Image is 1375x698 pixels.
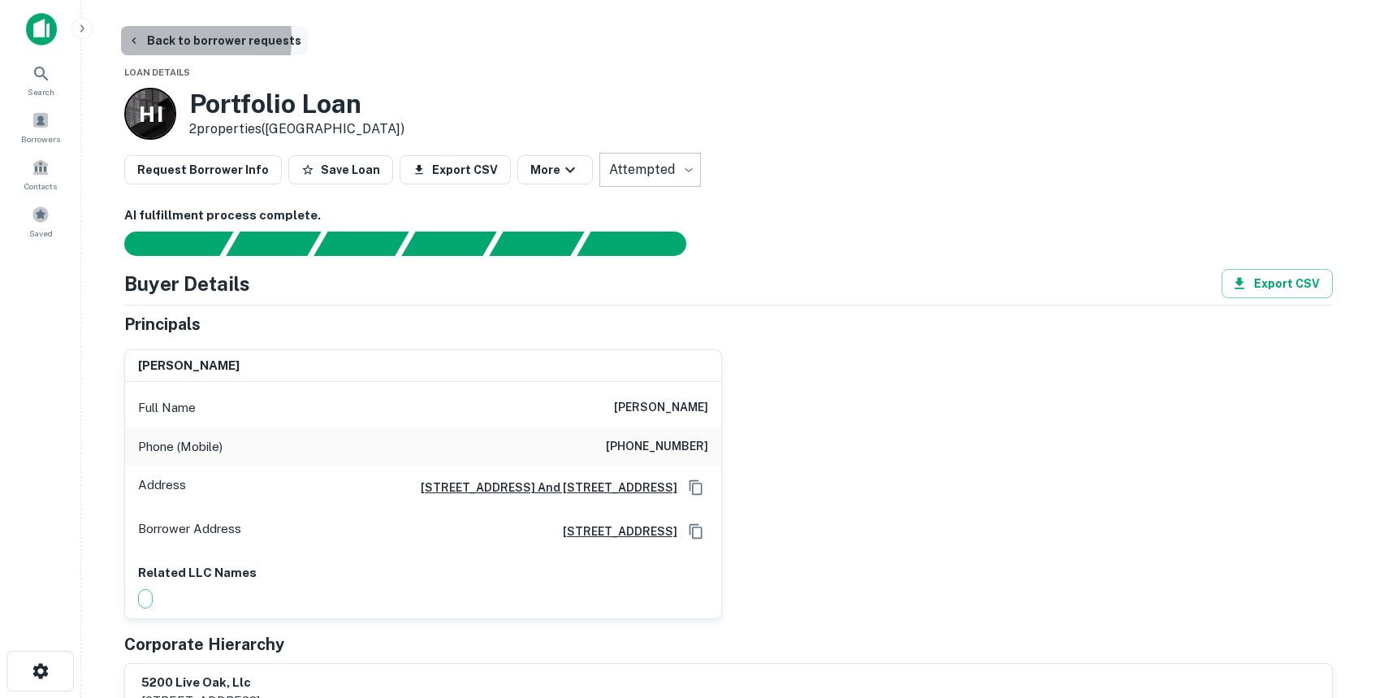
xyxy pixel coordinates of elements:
p: Borrower Address [138,519,241,544]
button: Copy Address [684,519,708,544]
span: Search [28,85,54,98]
a: Contacts [5,152,76,196]
h6: [PERSON_NAME] [614,398,708,418]
button: Back to borrower requests [121,26,308,55]
a: Search [5,58,76,102]
span: Contacts [24,180,57,193]
iframe: Chat Widget [1294,568,1375,646]
h6: [PHONE_NUMBER] [606,437,708,457]
span: Borrowers [21,132,60,145]
h6: AI fulfillment process complete. [124,206,1333,225]
p: Phone (Mobile) [138,437,223,457]
div: Documents found, AI parsing details... [313,232,409,256]
button: Export CSV [1222,269,1333,298]
p: Address [138,475,186,500]
div: Attempted [599,153,737,187]
h5: Corporate Hierarchy [124,632,284,657]
a: [STREET_ADDRESS] [550,522,677,540]
div: Principals found, still searching for contact information. This may take time... [489,232,584,256]
a: Saved [5,199,76,243]
button: More [517,155,593,184]
button: Copy Address [684,475,708,500]
h6: [PERSON_NAME] [138,357,240,375]
a: [STREET_ADDRESS] And [STREET_ADDRESS] [408,479,677,496]
p: Full Name [138,398,196,418]
button: Export CSV [400,155,511,184]
img: capitalize-icon.png [26,13,57,46]
span: Loan Details [124,67,190,77]
div: Sending borrower request to AI... [105,232,227,256]
p: Related LLC Names [138,563,708,583]
h6: 5200 live oak, llc [141,674,260,692]
a: Borrowers [5,105,76,149]
p: H I [139,98,162,130]
button: Request Borrower Info [124,155,282,184]
p: 2 properties ([GEOGRAPHIC_DATA]) [189,119,404,139]
div: Your request is received and processing... [226,232,321,256]
div: AI fulfillment process complete. [577,232,706,256]
button: Save Loan [288,155,393,184]
h3: Portfolio Loan [189,89,404,119]
h5: Principals [124,312,201,336]
div: Principals found, AI now looking for contact information... [401,232,496,256]
h4: Buyer Details [124,269,250,298]
span: Saved [29,227,53,240]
